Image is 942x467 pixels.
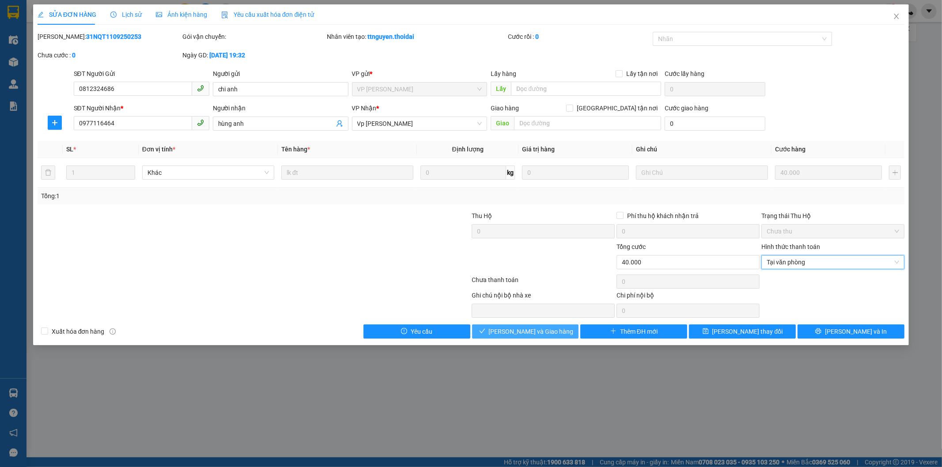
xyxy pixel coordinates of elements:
[401,328,407,335] span: exclamation-circle
[506,166,515,180] span: kg
[352,69,488,79] div: VP gửi
[491,70,516,77] span: Lấy hàng
[197,119,204,126] span: phone
[182,50,325,60] div: Ngày GD:
[221,11,314,18] span: Yêu cầu xuất hóa đơn điện tử
[86,33,141,40] b: 31NQT1109250253
[775,166,882,180] input: 0
[156,11,207,18] span: Ảnh kiện hàng
[665,82,765,96] input: Cước lấy hàng
[197,85,204,92] span: phone
[761,211,904,221] div: Trạng thái Thu Hộ
[182,32,325,41] div: Gói vận chuyển:
[48,119,61,126] span: plus
[610,328,617,335] span: plus
[491,82,511,96] span: Lấy
[363,324,470,339] button: exclamation-circleYêu cầu
[281,166,413,180] input: VD: Bàn, Ghế
[472,212,492,219] span: Thu Hộ
[636,166,768,180] input: Ghi Chú
[110,11,142,18] span: Lịch sử
[66,146,73,153] span: SL
[573,103,661,113] span: [GEOGRAPHIC_DATA] tận nơi
[511,82,661,96] input: Dọc đường
[624,211,702,221] span: Phí thu hộ khách nhận trả
[156,11,162,18] span: picture
[41,191,363,201] div: Tổng: 1
[110,328,116,335] span: info-circle
[327,32,507,41] div: Nhân viên tạo:
[712,327,783,336] span: [PERSON_NAME] thay đổi
[357,83,482,96] span: VP Nguyễn Quốc Trị
[213,69,348,79] div: Người gửi
[815,328,821,335] span: printer
[72,52,76,59] b: 0
[110,11,117,18] span: clock-circle
[825,327,887,336] span: [PERSON_NAME] và In
[491,116,514,130] span: Giao
[48,116,62,130] button: plus
[522,146,555,153] span: Giá trị hàng
[623,69,661,79] span: Lấy tận nơi
[471,275,616,290] div: Chưa thanh toán
[514,116,661,130] input: Dọc đường
[508,32,651,41] div: Cước rồi :
[38,32,181,41] div: [PERSON_NAME]:
[522,166,629,180] input: 0
[761,243,820,250] label: Hình thức thanh toán
[632,141,772,158] th: Ghi chú
[767,256,899,269] span: Tại văn phòng
[798,324,904,339] button: printer[PERSON_NAME] và In
[535,33,539,40] b: 0
[617,290,760,304] div: Chi phí nội bộ
[13,38,90,69] span: Chuyển phát nhanh: [GEOGRAPHIC_DATA] - [GEOGRAPHIC_DATA]
[889,166,901,180] button: plus
[665,117,765,131] input: Cước giao hàng
[221,11,228,19] img: icon
[472,290,615,304] div: Ghi chú nội bộ nhà xe
[452,146,484,153] span: Định lượng
[92,59,145,68] span: LH1209250254
[489,327,574,336] span: [PERSON_NAME] và Giao hàng
[665,105,708,112] label: Cước giao hàng
[767,225,899,238] span: Chưa thu
[213,103,348,113] div: Người nhận
[38,11,44,18] span: edit
[74,69,209,79] div: SĐT Người Gửi
[38,50,181,60] div: Chưa cước :
[617,243,646,250] span: Tổng cước
[4,31,10,76] img: logo
[38,11,96,18] span: SỬA ĐƠN HÀNG
[48,327,108,336] span: Xuất hóa đơn hàng
[336,120,343,127] span: user-add
[472,324,579,339] button: check[PERSON_NAME] và Giao hàng
[893,13,900,20] span: close
[142,146,175,153] span: Đơn vị tính
[491,105,519,112] span: Giao hàng
[74,103,209,113] div: SĐT Người Nhận
[580,324,687,339] button: plusThêm ĐH mới
[41,166,55,180] button: delete
[281,146,310,153] span: Tên hàng
[703,328,709,335] span: save
[357,117,482,130] span: Vp Lê Hoàn
[775,146,806,153] span: Cước hàng
[411,327,432,336] span: Yêu cầu
[884,4,909,29] button: Close
[15,7,87,36] strong: CÔNG TY TNHH DỊCH VỤ DU LỊCH THỜI ĐẠI
[665,70,704,77] label: Cước lấy hàng
[689,324,796,339] button: save[PERSON_NAME] thay đổi
[620,327,658,336] span: Thêm ĐH mới
[368,33,415,40] b: ttnguyen.thoidai
[148,166,269,179] span: Khác
[352,105,377,112] span: VP Nhận
[479,328,485,335] span: check
[209,52,245,59] b: [DATE] 19:32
